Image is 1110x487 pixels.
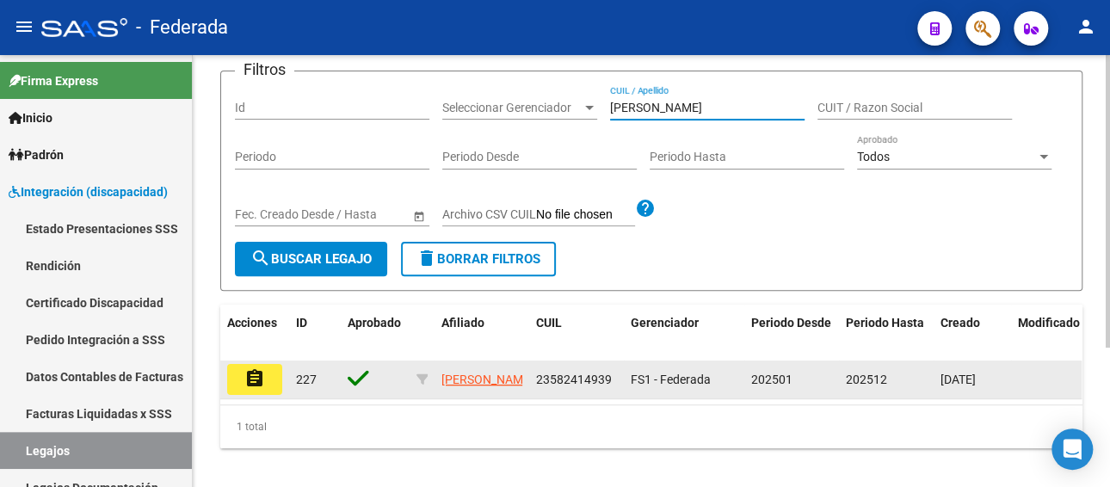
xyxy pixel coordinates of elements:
span: Creado [940,316,980,330]
input: Fecha inicio [235,207,298,222]
mat-icon: person [1076,16,1096,37]
mat-icon: help [635,198,656,219]
span: 227 [296,373,317,386]
span: Archivo CSV CUIL [442,207,536,221]
mat-icon: menu [14,16,34,37]
datatable-header-cell: Periodo Hasta [839,305,934,361]
span: 202501 [751,373,792,386]
mat-icon: search [250,248,271,268]
input: Fecha fin [312,207,397,222]
button: Open calendar [410,207,428,225]
mat-icon: delete [416,248,437,268]
span: Padrón [9,145,64,164]
span: Gerenciador [631,316,699,330]
span: - Federada [136,9,228,46]
datatable-header-cell: Creado [934,305,1011,361]
datatable-header-cell: CUIL [529,305,624,361]
button: Borrar Filtros [401,242,556,276]
span: Modificado [1018,316,1080,330]
datatable-header-cell: ID [289,305,341,361]
span: 23582414939 [536,373,612,386]
span: Integración (discapacidad) [9,182,168,201]
span: Borrar Filtros [416,251,540,267]
span: FS1 - Federada [631,373,711,386]
datatable-header-cell: Acciones [220,305,289,361]
span: Periodo Hasta [846,316,924,330]
span: Buscar Legajo [250,251,372,267]
div: 1 total [220,405,1082,448]
datatable-header-cell: Gerenciador [624,305,744,361]
h3: Filtros [235,58,294,82]
span: Seleccionar Gerenciador [442,101,582,115]
span: Aprobado [348,316,401,330]
span: 202512 [846,373,887,386]
span: Afiliado [441,316,484,330]
datatable-header-cell: Modificado [1011,305,1088,361]
span: Firma Express [9,71,98,90]
datatable-header-cell: Aprobado [341,305,410,361]
span: Inicio [9,108,52,127]
mat-icon: assignment [244,368,265,389]
span: CUIL [536,316,562,330]
datatable-header-cell: Periodo Desde [744,305,839,361]
button: Buscar Legajo [235,242,387,276]
datatable-header-cell: Afiliado [435,305,529,361]
span: Acciones [227,316,277,330]
span: [DATE] [940,373,976,386]
span: Todos [857,150,890,163]
input: Archivo CSV CUIL [536,207,635,223]
span: [PERSON_NAME] [441,373,533,386]
span: ID [296,316,307,330]
span: Periodo Desde [751,316,831,330]
div: Open Intercom Messenger [1051,428,1093,470]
